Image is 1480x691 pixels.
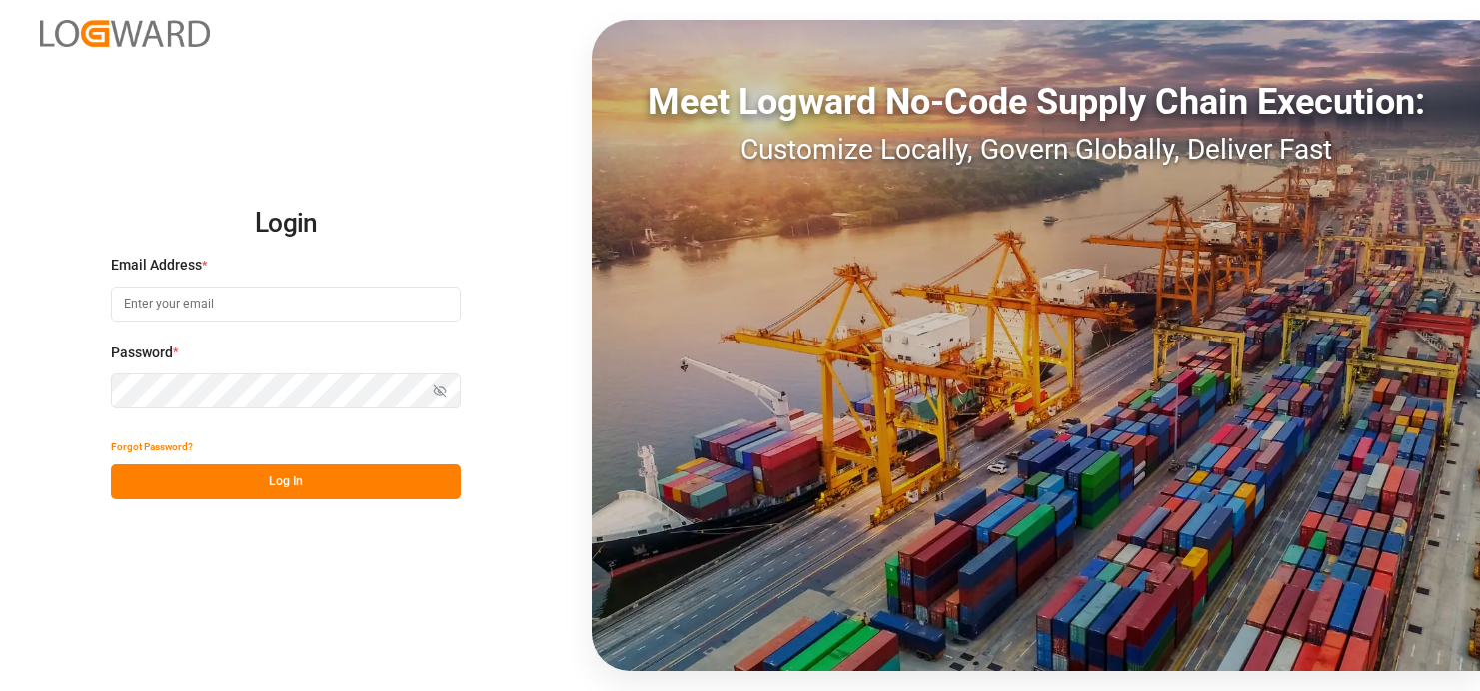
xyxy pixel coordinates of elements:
[111,464,461,499] button: Log In
[111,287,461,322] input: Enter your email
[592,75,1480,129] div: Meet Logward No-Code Supply Chain Execution:
[111,255,202,276] span: Email Address
[111,343,173,363] span: Password
[40,20,210,47] img: Logward_new_orange.png
[111,192,461,256] h2: Login
[111,429,193,464] button: Forgot Password?
[592,129,1480,171] div: Customize Locally, Govern Globally, Deliver Fast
